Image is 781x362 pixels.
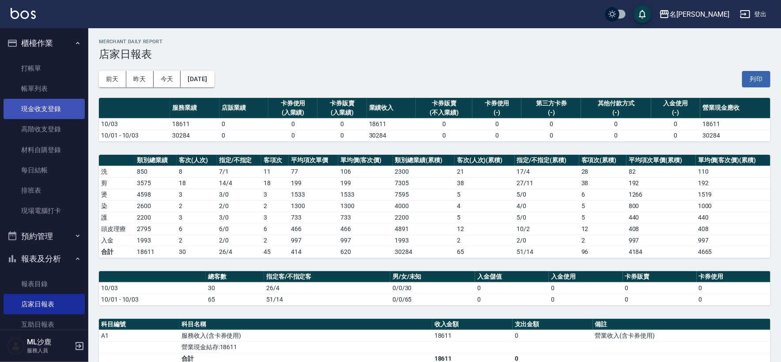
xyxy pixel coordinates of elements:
[317,118,366,130] td: 0
[264,271,390,283] th: 指定客/不指定客
[393,166,455,177] td: 2300
[99,48,770,60] h3: 店家日報表
[289,166,338,177] td: 77
[261,166,289,177] td: 11
[581,130,651,141] td: 0
[515,200,579,212] td: 4 / 0
[217,200,261,212] td: 2 / 0
[656,5,733,23] button: 名[PERSON_NAME]
[99,223,135,235] td: 頭皮理療
[135,200,177,212] td: 2600
[99,271,770,306] table: a dense table
[261,177,289,189] td: 18
[626,189,696,200] td: 1266
[99,246,135,258] td: 合計
[268,118,317,130] td: 0
[455,235,515,246] td: 2
[261,223,289,235] td: 6
[170,130,219,141] td: 30284
[581,118,651,130] td: 0
[217,212,261,223] td: 3 / 0
[626,235,696,246] td: 997
[261,212,289,223] td: 3
[390,271,475,283] th: 男/女/未知
[515,235,579,246] td: 2 / 0
[126,71,154,87] button: 昨天
[623,282,697,294] td: 0
[135,235,177,246] td: 1993
[521,130,581,141] td: 0
[455,246,515,258] td: 65
[515,212,579,223] td: 5 / 0
[99,98,770,142] table: a dense table
[626,166,696,177] td: 82
[432,330,513,341] td: 18611
[579,223,626,235] td: 12
[261,246,289,258] td: 45
[472,130,521,141] td: 0
[177,246,216,258] td: 30
[219,130,268,141] td: 0
[367,118,416,130] td: 18611
[99,330,179,341] td: A1
[27,347,72,355] p: 服務人員
[670,9,729,20] div: 名[PERSON_NAME]
[338,223,393,235] td: 466
[135,189,177,200] td: 4598
[338,235,393,246] td: 997
[521,118,581,130] td: 0
[217,189,261,200] td: 3 / 0
[219,98,268,119] th: 店販業績
[393,212,455,223] td: 2200
[4,201,85,221] a: 現場電腦打卡
[338,155,393,166] th: 單均價(客次價)
[217,235,261,246] td: 2 / 0
[634,5,651,23] button: save
[99,166,135,177] td: 洗
[393,200,455,212] td: 4000
[99,155,770,258] table: a dense table
[177,212,216,223] td: 3
[261,189,289,200] td: 3
[475,294,549,305] td: 0
[626,246,696,258] td: 4184
[697,271,770,283] th: 卡券使用
[264,294,390,305] td: 51/14
[393,189,455,200] td: 7595
[515,166,579,177] td: 17 / 4
[289,235,338,246] td: 997
[289,212,338,223] td: 733
[179,341,432,353] td: 營業現金結存:18611
[742,71,770,87] button: 列印
[515,246,579,258] td: 51/14
[549,294,623,305] td: 0
[217,223,261,235] td: 6 / 0
[697,294,770,305] td: 0
[4,160,85,180] a: 每日結帳
[593,319,770,330] th: 備註
[99,200,135,212] td: 染
[4,32,85,55] button: 櫃檯作業
[579,166,626,177] td: 28
[579,200,626,212] td: 5
[626,200,696,212] td: 800
[653,99,698,108] div: 入金使用
[4,314,85,335] a: 互助日報表
[696,212,770,223] td: 440
[177,235,216,246] td: 2
[626,212,696,223] td: 440
[181,71,214,87] button: [DATE]
[271,99,315,108] div: 卡券使用
[4,119,85,139] a: 高階收支登錄
[626,223,696,235] td: 408
[289,200,338,212] td: 1300
[99,235,135,246] td: 入金
[472,118,521,130] td: 0
[338,246,393,258] td: 620
[99,118,170,130] td: 10/03
[583,108,649,117] div: (-)
[206,282,264,294] td: 30
[4,99,85,119] a: 現金收支登錄
[579,189,626,200] td: 6
[271,108,315,117] div: (入業績)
